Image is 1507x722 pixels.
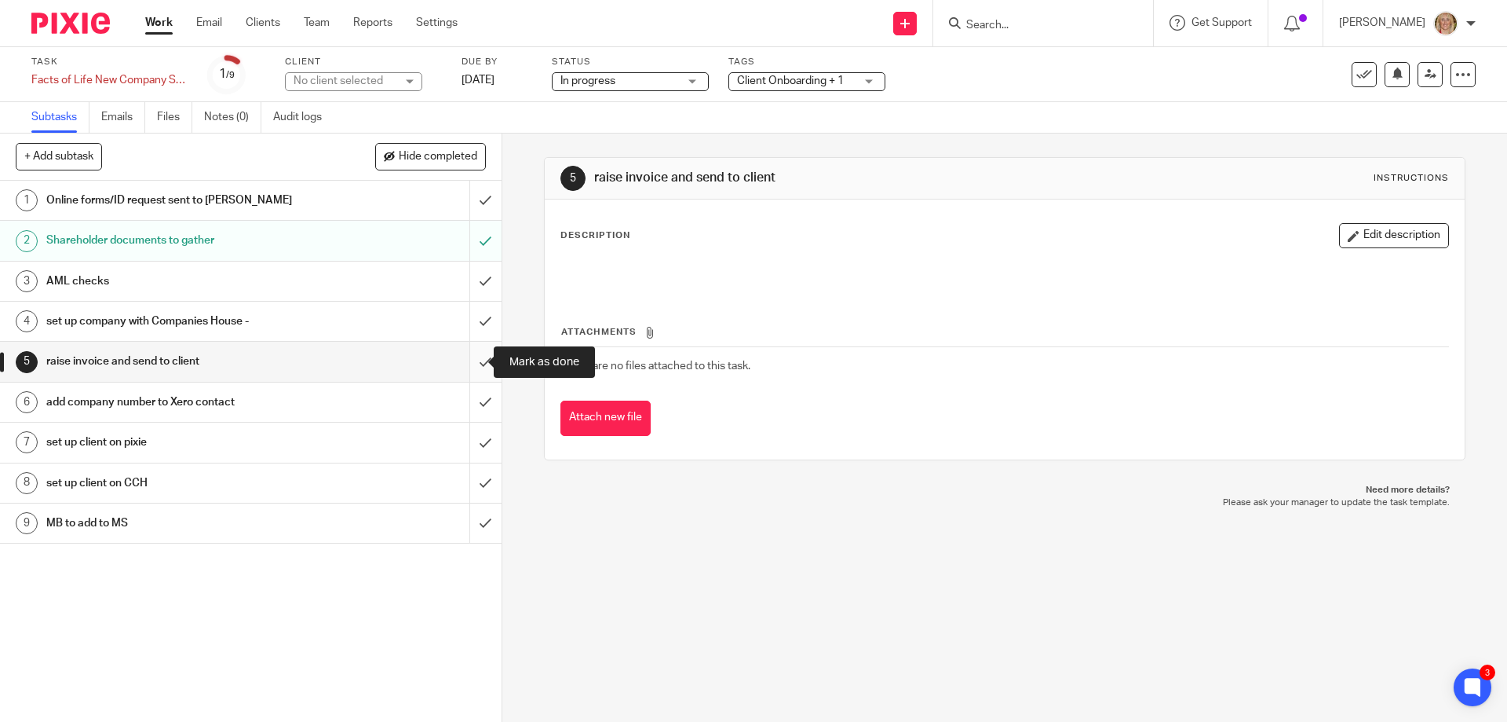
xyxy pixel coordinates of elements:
div: 6 [16,391,38,413]
p: Please ask your manager to update the task template. [560,497,1449,509]
a: Notes (0) [204,102,261,133]
h1: raise invoice and send to client [46,350,318,373]
a: Settings [416,15,458,31]
p: [PERSON_NAME] [1339,15,1425,31]
button: + Add subtask [16,143,102,170]
a: Subtasks [31,102,89,133]
label: Task [31,56,188,68]
label: Client [285,56,442,68]
a: Reports [353,15,392,31]
h1: AML checks [46,269,318,293]
div: Instructions [1374,172,1449,185]
a: Email [196,15,222,31]
a: Audit logs [273,102,334,133]
div: 8 [16,472,38,494]
label: Tags [728,56,885,68]
div: 3 [16,270,38,292]
span: Hide completed [399,151,477,163]
div: 3 [1480,665,1495,680]
button: Hide completed [375,143,486,170]
div: No client selected [294,73,396,89]
label: Due by [462,56,532,68]
a: Clients [246,15,280,31]
h1: raise invoice and send to client [594,170,1038,186]
a: Work [145,15,173,31]
img: Pixie [31,13,110,34]
h1: set up client on pixie [46,431,318,454]
span: Attachments [561,328,637,336]
div: 1 [219,65,235,83]
h1: Online forms/ID request sent to [PERSON_NAME] [46,189,318,212]
div: 7 [16,431,38,453]
button: Edit description [1339,223,1449,248]
img: JW%20photo.JPG [1433,11,1458,36]
div: 1 [16,189,38,211]
a: Team [304,15,330,31]
div: 5 [16,351,38,373]
div: 2 [16,230,38,252]
div: 5 [560,166,586,191]
a: Files [157,102,192,133]
h1: set up company with Companies House - [46,310,318,333]
h1: set up client on CCH [46,471,318,495]
input: Search [965,19,1106,33]
div: Facts of Life New Company Set Up [31,72,188,88]
span: Get Support [1191,17,1252,28]
label: Status [552,56,709,68]
span: [DATE] [462,75,494,86]
a: Emails [101,102,145,133]
h1: MB to add to MS [46,511,318,535]
small: /9 [226,71,235,79]
p: Need more details? [560,484,1449,497]
div: 4 [16,310,38,332]
span: Client Onboarding + 1 [737,75,844,86]
span: In progress [560,75,615,86]
h1: add company number to Xero contact [46,390,318,414]
p: Description [560,229,630,242]
h1: Shareholder documents to gather [46,229,318,252]
div: 9 [16,512,38,534]
span: There are no files attached to this task. [561,361,750,372]
button: Attach new file [560,401,651,436]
